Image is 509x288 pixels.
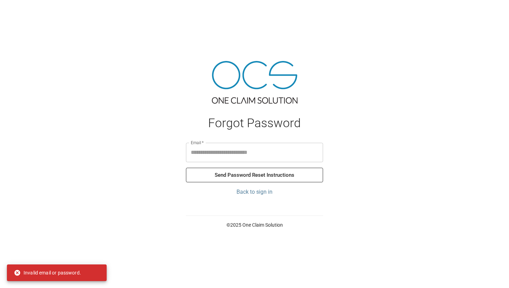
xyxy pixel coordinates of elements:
button: Send Password Reset Instructions [186,168,323,182]
a: Back to sign in [186,188,323,196]
img: ocs-logo-white-transparent.png [8,4,36,18]
p: © 2025 One Claim Solution [186,221,323,228]
img: ocs-logo-tra.png [212,61,297,104]
label: Email [191,140,204,146]
div: Invalid email or password. [14,267,81,279]
h1: Forgot Password [186,116,323,130]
